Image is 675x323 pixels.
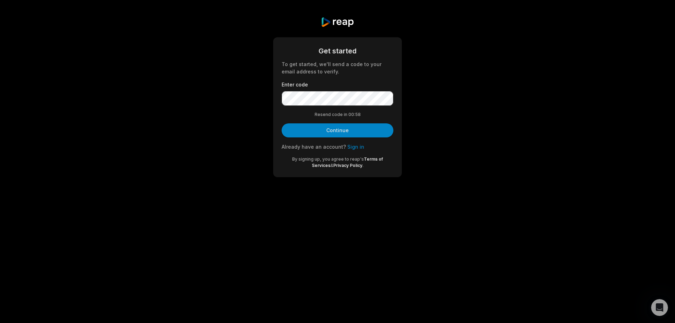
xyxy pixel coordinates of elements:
[282,81,393,88] label: Enter code
[282,111,393,118] div: Resend code in 00:
[282,60,393,75] div: To get started, we'll send a code to your email address to verify.
[312,156,383,168] a: Terms of Services
[321,17,354,27] img: reap
[330,163,333,168] span: &
[292,156,364,162] span: By signing up, you agree to reap's
[362,163,364,168] span: .
[282,46,393,56] div: Get started
[282,123,393,137] button: Continue
[347,144,364,150] a: Sign in
[282,144,346,150] span: Already have an account?
[651,299,668,316] iframe: Intercom live chat
[355,111,361,118] span: 58
[333,163,362,168] a: Privacy Policy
